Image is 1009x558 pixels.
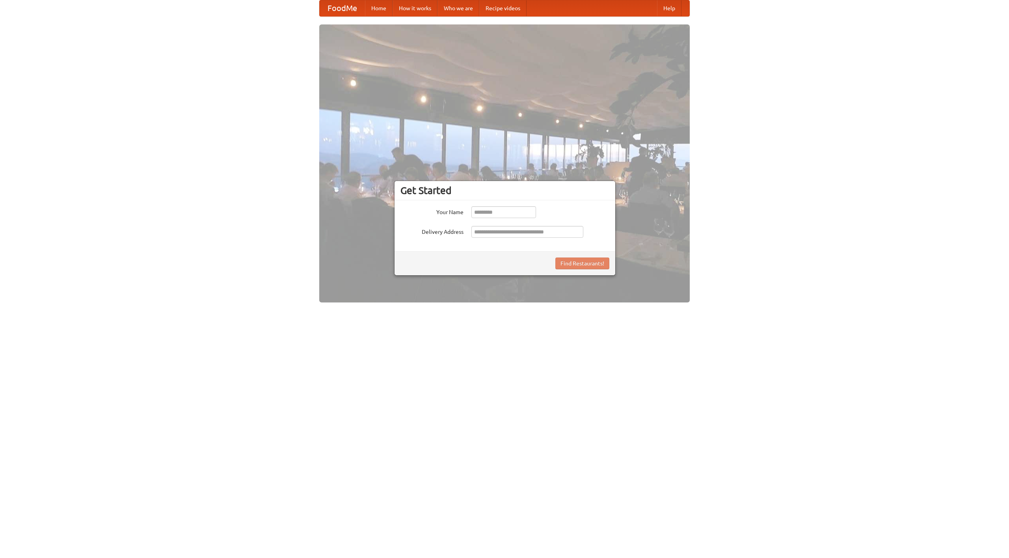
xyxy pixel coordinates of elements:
a: How it works [393,0,437,16]
a: Help [657,0,681,16]
label: Delivery Address [400,226,464,236]
a: Recipe videos [479,0,527,16]
h3: Get Started [400,185,609,196]
button: Find Restaurants! [555,258,609,269]
a: FoodMe [320,0,365,16]
label: Your Name [400,206,464,216]
a: Who we are [437,0,479,16]
a: Home [365,0,393,16]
